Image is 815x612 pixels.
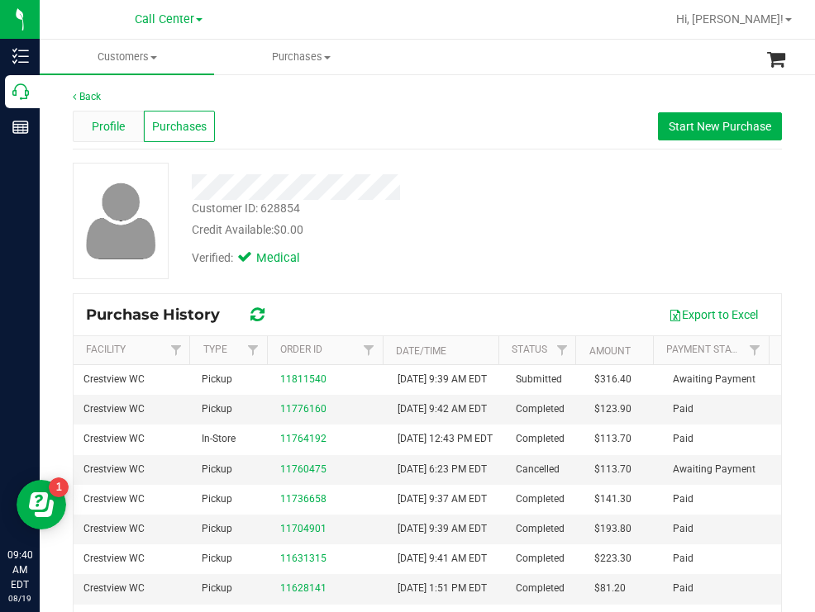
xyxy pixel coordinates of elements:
[83,551,145,567] span: Crestview WC
[355,336,383,364] a: Filter
[83,491,145,507] span: Crestview WC
[83,401,145,417] span: Crestview WC
[516,581,565,596] span: Completed
[516,551,565,567] span: Completed
[589,345,631,357] a: Amount
[516,401,565,417] span: Completed
[17,480,66,529] iframe: Resource center
[192,200,300,217] div: Customer ID: 628854
[398,431,493,447] span: [DATE] 12:43 PM EDT
[202,372,232,387] span: Pickup
[673,431,693,447] span: Paid
[516,431,565,447] span: Completed
[7,592,32,605] p: 08/19
[398,372,487,387] span: [DATE] 9:39 AM EDT
[202,431,236,447] span: In-Store
[83,581,145,596] span: Crestview WC
[256,249,322,268] span: Medical
[516,372,562,387] span: Submitted
[280,553,326,564] a: 11631315
[673,401,693,417] span: Paid
[86,306,236,324] span: Purchase History
[239,336,266,364] a: Filter
[280,403,326,415] a: 11776160
[202,581,232,596] span: Pickup
[673,491,693,507] span: Paid
[215,50,388,64] span: Purchases
[280,344,322,355] a: Order ID
[49,477,69,497] iframe: Resource center unread badge
[280,433,326,444] a: 11764192
[83,431,145,447] span: Crestview WC
[548,336,575,364] a: Filter
[192,249,322,268] div: Verified:
[202,521,232,537] span: Pickup
[83,521,145,537] span: Crestview WC
[398,521,487,537] span: [DATE] 9:39 AM EDT
[12,119,29,135] inline-svg: Reports
[398,401,487,417] span: [DATE] 9:42 AM EDT
[673,372,755,387] span: Awaiting Payment
[396,345,446,357] a: Date/Time
[669,120,771,133] span: Start New Purchase
[673,521,693,537] span: Paid
[398,491,487,507] span: [DATE] 9:37 AM EDT
[280,493,326,505] a: 11736658
[162,336,189,364] a: Filter
[12,83,29,100] inline-svg: Call Center
[280,523,326,534] a: 11704901
[516,491,565,507] span: Completed
[398,462,487,477] span: [DATE] 6:23 PM EDT
[202,491,232,507] span: Pickup
[40,40,214,74] a: Customers
[594,431,632,447] span: $113.70
[280,463,326,475] a: 11760475
[86,344,126,355] a: Facility
[202,401,232,417] span: Pickup
[192,221,534,239] div: Credit Available:
[7,548,32,592] p: 09:40 AM EDT
[666,344,749,355] a: Payment Status
[741,336,769,364] a: Filter
[594,551,632,567] span: $223.30
[83,372,145,387] span: Crestview WC
[512,344,547,355] a: Status
[594,401,632,417] span: $123.90
[214,40,388,74] a: Purchases
[152,118,207,135] span: Purchases
[673,581,693,596] span: Paid
[658,112,782,140] button: Start New Purchase
[202,551,232,567] span: Pickup
[594,521,632,537] span: $193.80
[594,462,632,477] span: $113.70
[673,551,693,567] span: Paid
[594,581,626,596] span: $81.20
[398,551,487,567] span: [DATE] 9:41 AM EDT
[40,50,214,64] span: Customers
[594,491,632,507] span: $141.30
[280,373,326,385] a: 11811540
[274,223,303,236] span: $0.00
[280,582,326,594] a: 11628141
[135,12,194,26] span: Call Center
[83,462,145,477] span: Crestview WC
[202,462,232,477] span: Pickup
[676,12,784,26] span: Hi, [PERSON_NAME]!
[73,91,101,102] a: Back
[516,521,565,537] span: Completed
[92,118,125,135] span: Profile
[78,178,164,263] img: user-icon.png
[516,462,560,477] span: Cancelled
[12,48,29,64] inline-svg: Inventory
[658,301,769,329] button: Export to Excel
[594,372,632,387] span: $316.40
[673,462,755,477] span: Awaiting Payment
[398,581,487,596] span: [DATE] 1:51 PM EDT
[203,344,227,355] a: Type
